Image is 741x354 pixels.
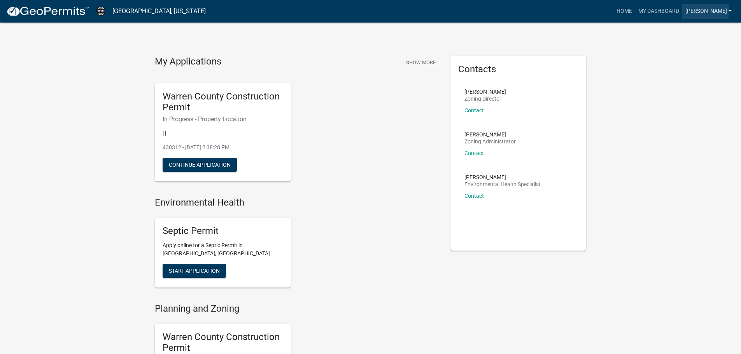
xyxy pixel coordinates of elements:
[163,143,283,152] p: 430312 - [DATE] 2:38:28 PM
[635,4,682,19] a: My Dashboard
[163,158,237,172] button: Continue Application
[169,267,220,274] span: Start Application
[464,193,484,199] a: Contact
[464,89,506,94] p: [PERSON_NAME]
[163,331,283,354] h5: Warren County Construction Permit
[155,303,439,314] h4: Planning and Zoning
[155,56,221,68] h4: My Applications
[464,96,506,101] p: Zoning Director
[458,64,579,75] h5: Contacts
[163,264,226,278] button: Start Application
[163,129,283,137] p: | |
[155,197,439,208] h4: Environmental Health
[464,107,484,113] a: Contact
[163,241,283,258] p: Apply online for a Septic Permit in [GEOGRAPHIC_DATA], [GEOGRAPHIC_DATA]
[464,174,541,180] p: [PERSON_NAME]
[96,6,106,16] img: Warren County, Iowa
[163,115,283,123] h6: In Progress - Property Location
[613,4,635,19] a: Home
[403,56,439,69] button: Show More
[163,225,283,237] h5: Septic Permit
[464,139,516,144] p: Zoning Administrator
[112,5,206,18] a: [GEOGRAPHIC_DATA], [US_STATE]
[464,150,484,156] a: Contact
[163,91,283,113] h5: Warren County Construction Permit
[464,132,516,137] p: [PERSON_NAME]
[464,181,541,187] p: Environmental Health Specialist
[682,4,735,19] a: [PERSON_NAME]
